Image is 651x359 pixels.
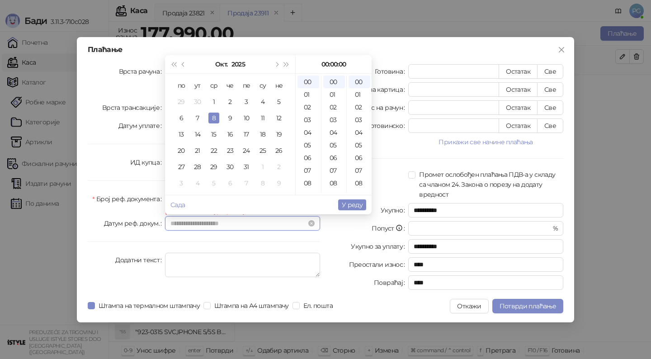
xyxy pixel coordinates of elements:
div: 5 [208,178,219,189]
button: Све [537,118,563,133]
td: 2025-10-17 [238,126,255,142]
div: 29 [208,161,219,172]
div: 06 [323,151,345,164]
div: 01 [349,88,370,101]
div: 04 [297,126,319,139]
td: 2025-10-14 [189,126,206,142]
button: Остатак [499,100,538,115]
td: 2025-10-10 [238,110,255,126]
td: 2025-10-15 [206,126,222,142]
div: 6 [225,178,236,189]
span: Штампа на термалном штампачу [95,301,203,311]
td: 2025-10-08 [206,110,222,126]
td: 2025-10-02 [222,94,238,110]
div: 00 [323,76,345,88]
th: не [271,77,287,94]
div: 3 [176,178,187,189]
div: 30 [192,96,203,107]
button: Остатак [499,118,538,133]
div: 05 [323,139,345,151]
div: 01 [323,88,345,101]
label: Врста рачуна [119,64,165,79]
td: 2025-09-29 [173,94,189,110]
div: 03 [323,113,345,126]
td: 2025-10-26 [271,142,287,159]
td: 2025-10-09 [222,110,238,126]
td: 2025-10-29 [206,159,222,175]
button: Потврди плаћање [492,299,563,313]
button: Изабери месец [215,55,227,73]
div: 08 [323,177,345,189]
span: close [558,46,565,53]
td: 2025-11-07 [238,175,255,191]
button: У реду [338,199,366,210]
div: 30 [225,161,236,172]
div: 27 [176,161,187,172]
button: Све [537,64,563,79]
td: 2025-10-21 [189,142,206,159]
td: 2025-10-06 [173,110,189,126]
div: 25 [257,145,268,156]
div: Плаћање [88,46,563,53]
label: Платна картица [354,82,408,97]
div: 02 [323,101,345,113]
div: 1 [208,96,219,107]
span: Close [554,46,569,53]
button: Прикажи све начине плаћања [408,137,563,147]
td: 2025-10-12 [271,110,287,126]
td: 2025-10-05 [271,94,287,110]
div: 23 [225,145,236,156]
th: ут [189,77,206,94]
td: 2025-10-23 [222,142,238,159]
div: 9 [274,178,284,189]
div: 3 [241,96,252,107]
button: Све [537,82,563,97]
button: Остатак [499,64,538,79]
div: 14 [192,129,203,140]
td: 2025-11-01 [255,159,271,175]
td: 2025-09-30 [189,94,206,110]
div: 00:00:00 [299,55,368,73]
div: 00 [349,76,370,88]
div: 08 [349,177,370,189]
span: Потврди плаћање [500,302,556,310]
div: 04 [349,126,370,139]
div: 6 [176,113,187,123]
div: 26 [274,145,284,156]
div: 7 [241,178,252,189]
td: 2025-11-05 [206,175,222,191]
td: 2025-10-01 [206,94,222,110]
div: 09 [323,189,345,202]
button: Откажи [450,299,488,313]
div: 04 [323,126,345,139]
td: 2025-11-08 [255,175,271,191]
div: 18 [257,129,268,140]
label: Друго безготовинско [336,118,408,133]
td: 2025-10-11 [255,110,271,126]
div: 2 [274,161,284,172]
button: Остатак [499,82,538,97]
td: 2025-10-27 [173,159,189,175]
td: 2025-10-04 [255,94,271,110]
span: close-circle [308,220,315,227]
td: 2025-10-03 [238,94,255,110]
th: ср [206,77,222,94]
div: 16 [225,129,236,140]
div: 02 [297,101,319,113]
td: 2025-10-07 [189,110,206,126]
td: 2025-10-13 [173,126,189,142]
div: 12 [274,113,284,123]
div: 02 [349,101,370,113]
label: Датум уплате [118,118,165,133]
div: 11 [257,113,268,123]
div: 9 [225,113,236,123]
div: 07 [323,164,345,177]
div: 07 [349,164,370,177]
div: 15 [208,129,219,140]
input: Датум реф. докум. [170,218,307,228]
div: 8 [208,113,219,123]
td: 2025-10-25 [255,142,271,159]
label: Готовина [375,64,408,79]
span: У реду [342,201,363,209]
span: Штампа на А4 штампачу [211,301,292,311]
